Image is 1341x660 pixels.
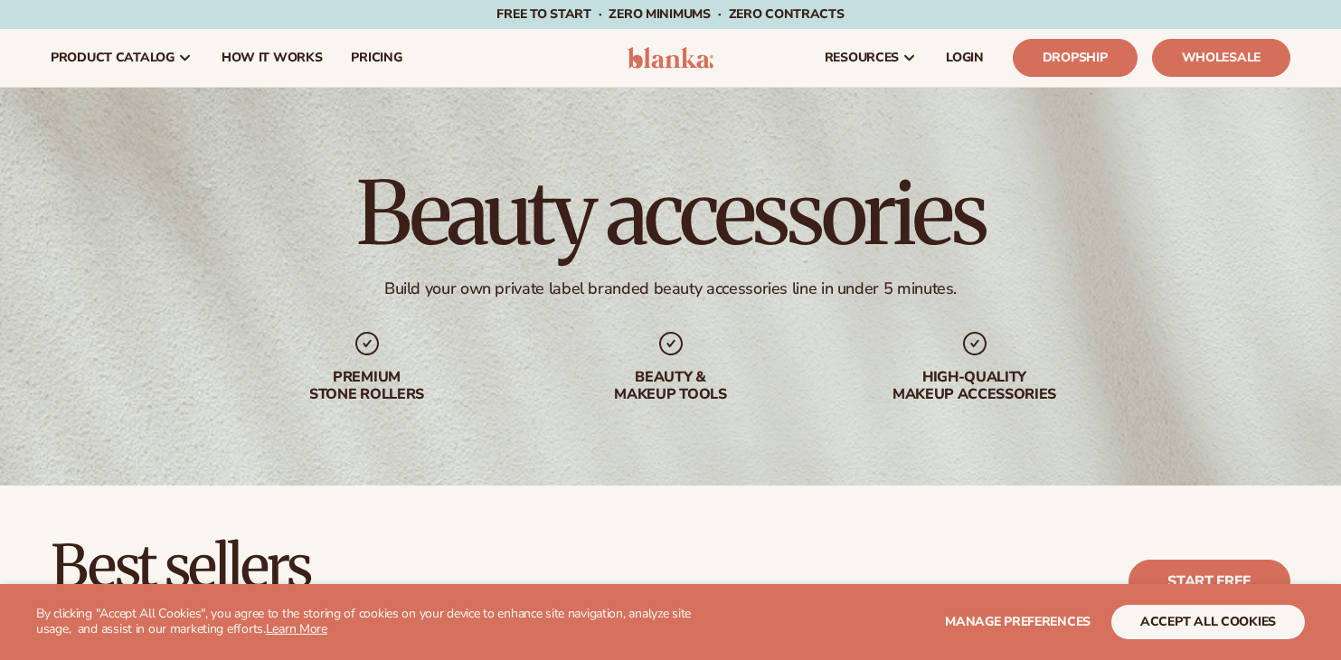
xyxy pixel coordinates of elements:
[1111,605,1305,639] button: accept all cookies
[1013,39,1138,77] a: Dropship
[351,51,401,65] span: pricing
[945,605,1091,639] button: Manage preferences
[336,29,416,87] a: pricing
[1152,39,1290,77] a: Wholesale
[207,29,337,87] a: How It Works
[222,51,323,65] span: How It Works
[36,607,717,637] p: By clicking "Accept All Cookies", you agree to the storing of cookies on your device to enhance s...
[496,5,844,23] span: Free to start · ZERO minimums · ZERO contracts
[859,369,1091,403] div: High-quality makeup accessories
[1129,560,1290,603] a: Start free
[251,369,483,403] div: premium stone rollers
[51,51,175,65] span: product catalog
[946,51,984,65] span: LOGIN
[266,620,327,637] a: Learn More
[51,536,534,597] h2: Best sellers
[36,29,207,87] a: product catalog
[356,170,985,257] h1: Beauty accessories
[945,613,1091,630] span: Manage preferences
[555,369,787,403] div: beauty & makeup tools
[810,29,931,87] a: resources
[384,278,957,299] div: Build your own private label branded beauty accessories line in under 5 minutes.
[825,51,899,65] span: resources
[931,29,998,87] a: LOGIN
[628,47,713,69] img: logo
